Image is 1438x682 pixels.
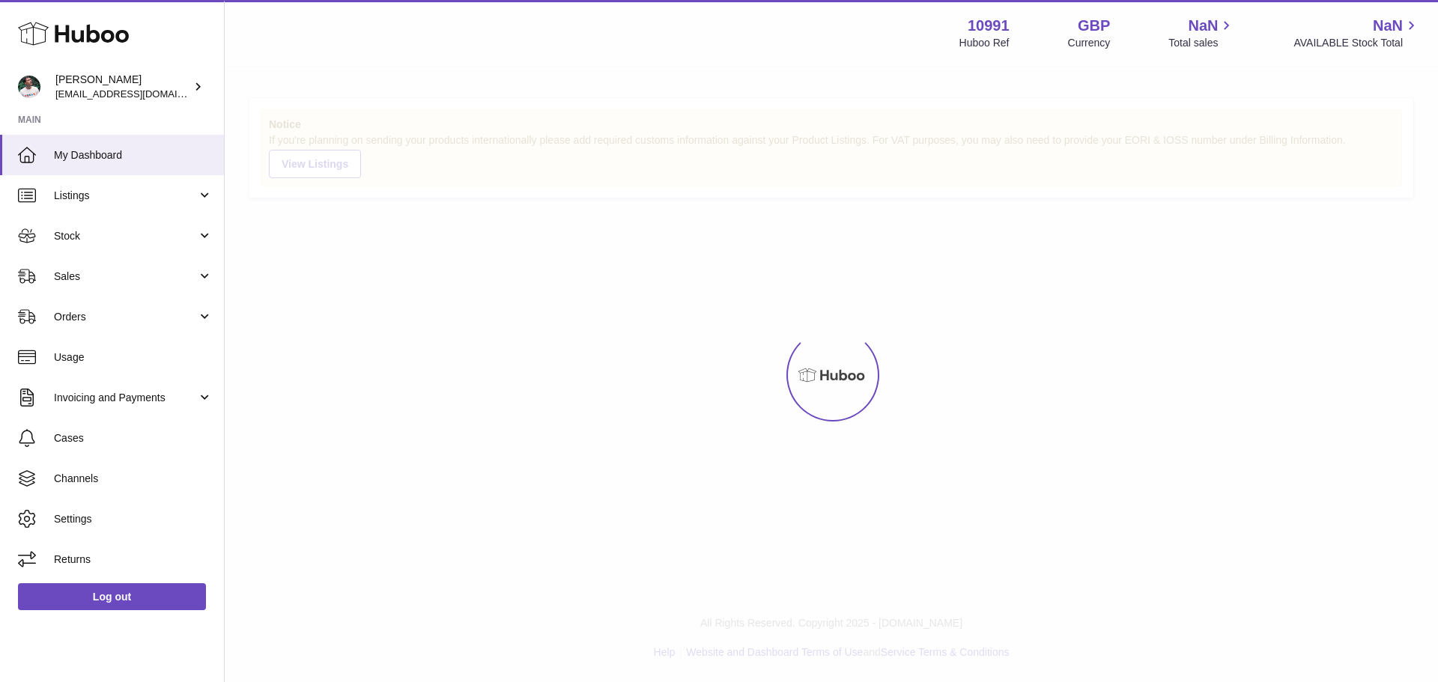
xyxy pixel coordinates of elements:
[968,16,1010,36] strong: 10991
[1168,16,1235,50] a: NaN Total sales
[54,270,197,284] span: Sales
[54,391,197,405] span: Invoicing and Payments
[54,472,213,486] span: Channels
[54,512,213,526] span: Settings
[54,189,197,203] span: Listings
[1293,36,1420,50] span: AVAILABLE Stock Total
[54,310,197,324] span: Orders
[1068,36,1111,50] div: Currency
[1078,16,1110,36] strong: GBP
[1293,16,1420,50] a: NaN AVAILABLE Stock Total
[18,583,206,610] a: Log out
[54,431,213,445] span: Cases
[1188,16,1218,36] span: NaN
[54,552,213,567] span: Returns
[54,148,213,162] span: My Dashboard
[959,36,1010,50] div: Huboo Ref
[55,73,190,101] div: [PERSON_NAME]
[54,229,197,243] span: Stock
[1168,36,1235,50] span: Total sales
[54,350,213,365] span: Usage
[55,88,220,100] span: [EMAIL_ADDRESS][DOMAIN_NAME]
[18,76,40,98] img: internalAdmin-10991@internal.huboo.com
[1373,16,1403,36] span: NaN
